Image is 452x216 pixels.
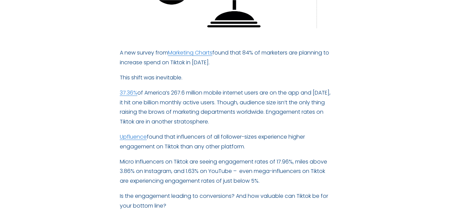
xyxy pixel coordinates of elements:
p: Is the engagement leading to conversions? And how valuable can Tiktok be for your bottom line? [120,191,332,211]
a: Upfluence [120,133,147,141]
p: of America’s 267.6 million mobile internet users are on the app and [DATE], it hit one billion mo... [120,88,332,127]
p: This shift was inevitable. [120,73,332,83]
p: A new survey from found that 84% of marketers are planning to increase spend on Tiktok in [DATE]. [120,48,332,68]
p: Micro Influencers on Tiktok are seeing engagement rates of 17.96%, miles above 3.86% on Instagram... [120,157,332,186]
a: Marketing Charts [168,49,212,57]
a: 37.36% [120,89,137,97]
p: found that influencers of all follower-sizes experience higher engagement on Tiktok than any othe... [120,132,332,152]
